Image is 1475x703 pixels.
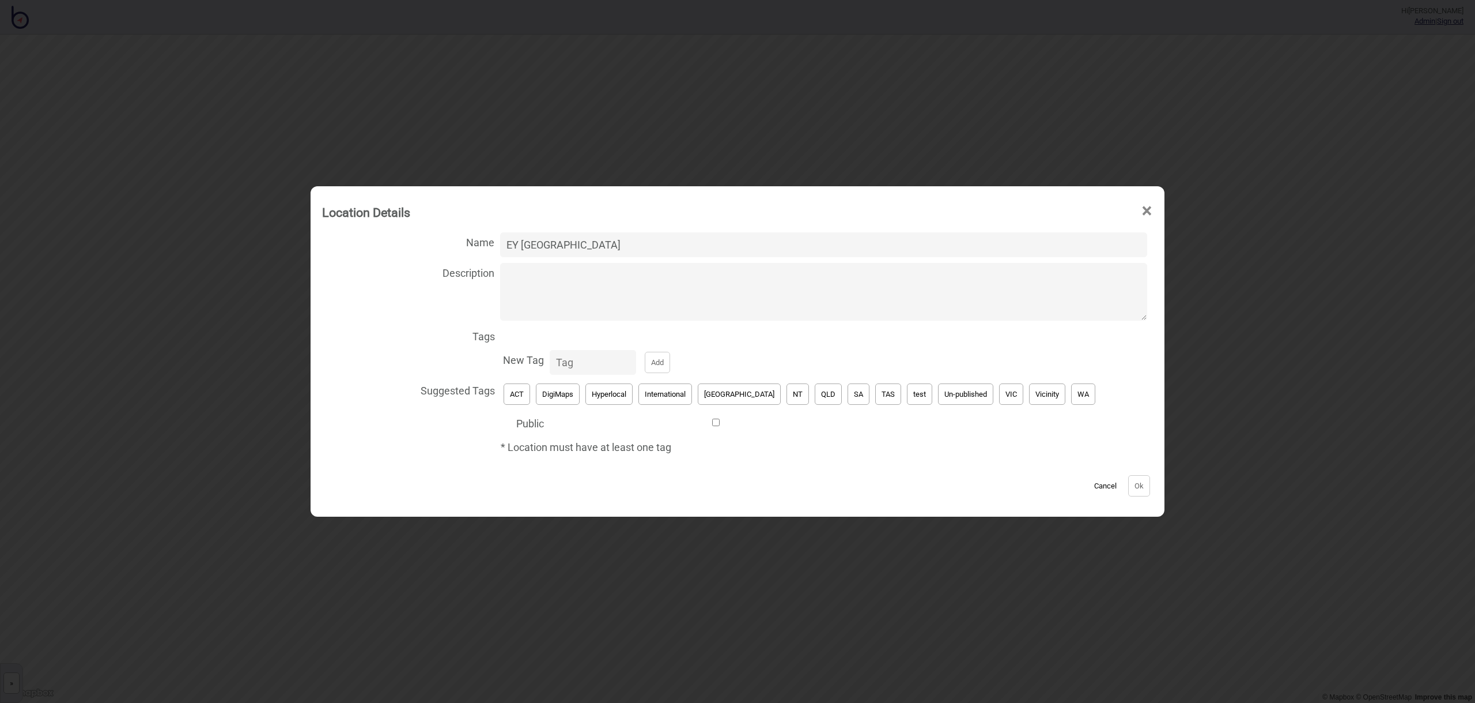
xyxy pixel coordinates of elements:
span: × [1141,192,1153,230]
button: Vicinity [1029,384,1065,405]
button: SA [848,384,869,405]
button: Hyperlocal [585,384,633,405]
textarea: Description [500,263,1147,321]
button: test [907,384,932,405]
input: Public [550,419,882,426]
span: New Tag [322,347,544,371]
button: VIC [999,384,1023,405]
button: [GEOGRAPHIC_DATA] [698,384,781,405]
span: Suggested Tags [322,378,495,401]
button: International [638,384,692,405]
span: Name [322,230,494,253]
button: QLD [815,384,842,405]
button: WA [1071,384,1095,405]
button: New Tag [645,352,670,373]
div: Location Details [322,200,410,225]
span: Tags [322,324,495,347]
span: Description [322,260,494,284]
button: Ok [1128,475,1150,497]
span: Public [322,411,544,434]
input: Name [500,232,1147,257]
span: * Location must have at least one tag [501,437,1147,458]
button: Un-published [938,384,993,405]
input: New TagAdd [550,350,636,375]
button: TAS [875,384,901,405]
button: ACT [504,384,530,405]
button: Cancel [1088,475,1122,497]
button: DigiMaps [536,384,580,405]
button: NT [786,384,809,405]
